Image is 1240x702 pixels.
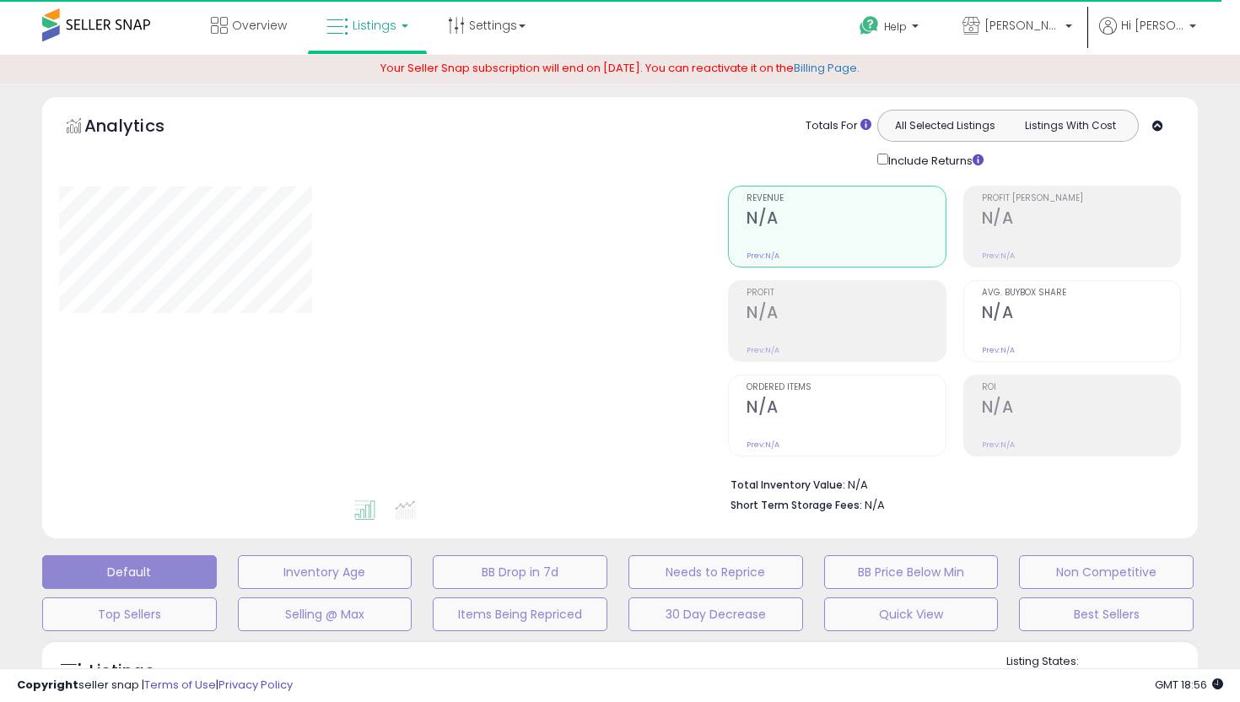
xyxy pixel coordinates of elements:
span: Avg. Buybox Share [982,289,1180,298]
h2: N/A [747,303,945,326]
div: seller snap | | [17,678,293,694]
a: Hi [PERSON_NAME] [1099,17,1196,55]
button: Inventory Age [238,555,412,589]
h5: Analytics [84,114,197,142]
span: Profit [747,289,945,298]
strong: Copyright [17,677,78,693]
small: Prev: N/A [747,440,779,450]
span: Profit [PERSON_NAME] [982,194,1180,203]
button: Top Sellers [42,597,217,631]
span: Your Seller Snap subscription will end on [DATE]. You can reactivate it on the . [380,60,860,76]
small: Prev: N/A [982,251,1015,261]
button: BB Drop in 7d [433,555,607,589]
small: Prev: N/A [982,440,1015,450]
button: Default [42,555,217,589]
span: [PERSON_NAME] & Company [984,17,1060,34]
h2: N/A [982,303,1180,326]
div: Include Returns [865,150,1004,170]
li: N/A [731,473,1168,494]
button: Best Sellers [1019,597,1194,631]
button: BB Price Below Min [824,555,999,589]
h2: N/A [747,208,945,231]
span: Help [884,19,907,34]
b: Short Term Storage Fees: [731,498,862,512]
i: Get Help [859,15,880,36]
button: Selling @ Max [238,597,412,631]
span: Revenue [747,194,945,203]
small: Prev: N/A [747,251,779,261]
h2: N/A [982,208,1180,231]
button: Needs to Reprice [628,555,803,589]
button: All Selected Listings [882,115,1008,137]
small: Prev: N/A [982,345,1015,355]
span: Overview [232,17,287,34]
button: Quick View [824,597,999,631]
b: Total Inventory Value: [731,478,845,492]
span: N/A [865,497,885,513]
span: Hi [PERSON_NAME] [1121,17,1184,34]
small: Prev: N/A [747,345,779,355]
button: Items Being Repriced [433,597,607,631]
button: 30 Day Decrease [628,597,803,631]
a: Billing Page [794,60,857,76]
h2: N/A [982,397,1180,420]
span: ROI [982,383,1180,392]
h2: N/A [747,397,945,420]
a: Help [846,3,935,55]
span: Listings [353,17,396,34]
div: Totals For [806,118,871,134]
span: Ordered Items [747,383,945,392]
button: Non Competitive [1019,555,1194,589]
button: Listings With Cost [1007,115,1133,137]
